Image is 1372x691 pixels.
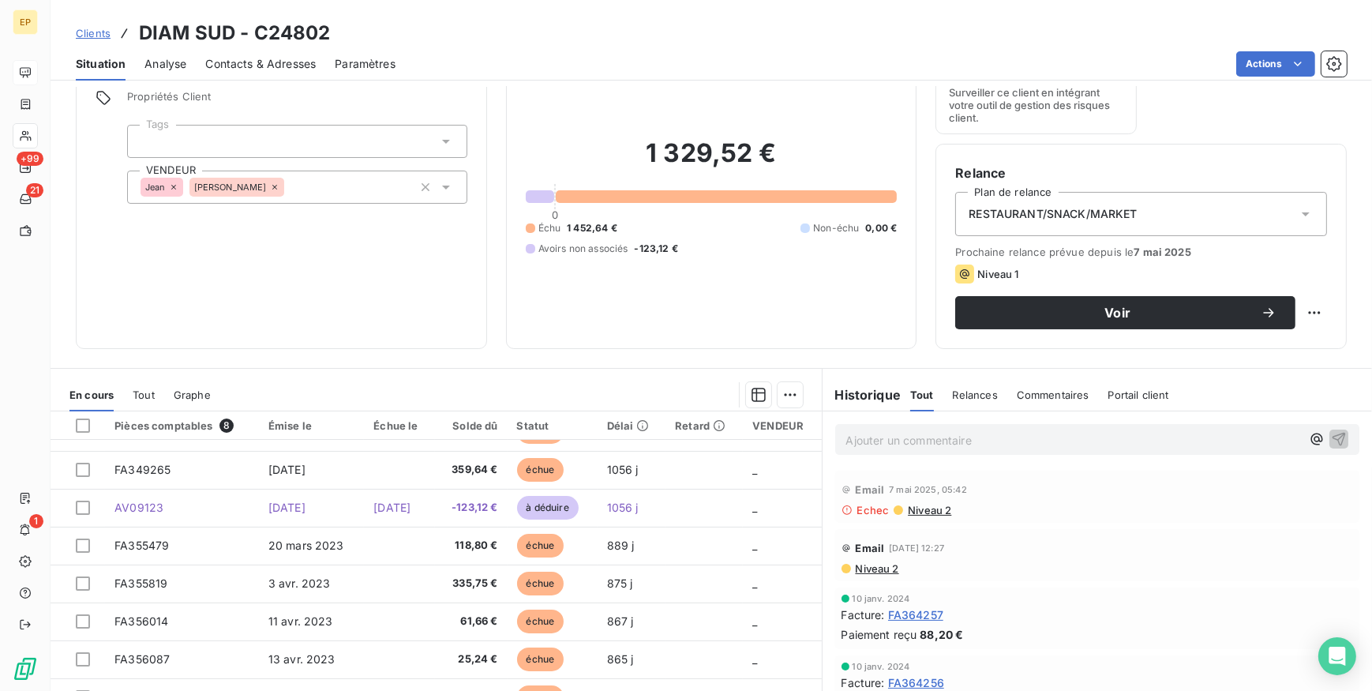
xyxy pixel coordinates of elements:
[268,539,344,552] span: 20 mars 2023
[114,419,249,433] div: Pièces comptables
[114,576,167,590] span: FA355819
[607,539,635,552] span: 889 j
[13,186,37,212] a: 21
[607,463,639,476] span: 1056 j
[813,221,859,235] span: Non-échu
[607,576,633,590] span: 875 j
[567,221,617,235] span: 1 452,64 €
[974,306,1261,319] span: Voir
[889,485,967,494] span: 7 mai 2025, 05:42
[268,576,331,590] span: 3 avr. 2023
[444,614,498,629] span: 61,66 €
[888,607,943,623] span: FA364257
[268,501,306,514] span: [DATE]
[955,163,1327,182] h6: Relance
[1318,637,1356,675] div: Open Intercom Messenger
[268,652,336,666] span: 13 avr. 2023
[538,242,628,256] span: Avoirs non associés
[145,182,166,192] span: Jean
[842,607,885,623] span: Facture :
[853,662,910,671] span: 10 janv. 2024
[76,27,111,39] span: Clients
[76,56,126,72] span: Situation
[752,576,757,590] span: _
[857,504,890,516] span: Echec
[13,155,37,180] a: +99
[607,501,639,514] span: 1056 j
[949,86,1123,124] span: Surveiller ce client en intégrant votre outil de gestion des risques client.
[13,9,38,35] div: EP
[955,296,1295,329] button: Voir
[752,419,812,432] div: VENDEUR
[127,90,467,112] span: Propriétés Client
[752,614,757,628] span: _
[538,221,561,235] span: Échu
[854,562,899,575] span: Niveau 2
[141,134,153,148] input: Ajouter une valeur
[444,576,498,591] span: 335,75 €
[144,56,186,72] span: Analyse
[444,500,498,516] span: -123,12 €
[76,25,111,41] a: Clients
[373,419,425,432] div: Échue le
[517,534,564,558] span: échue
[17,152,43,166] span: +99
[906,504,951,516] span: Niveau 2
[910,389,934,401] span: Tout
[607,419,657,432] div: Délai
[552,208,558,221] span: 0
[444,652,498,667] span: 25,24 €
[133,389,155,401] span: Tout
[205,56,316,72] span: Contacts & Adresses
[114,539,169,552] span: FA355479
[517,419,588,432] div: Statut
[517,648,564,671] span: échue
[856,542,885,554] span: Email
[373,501,410,514] span: [DATE]
[526,137,898,185] h2: 1 329,52 €
[139,19,331,47] h3: DIAM SUD - C24802
[752,539,757,552] span: _
[268,463,306,476] span: [DATE]
[114,501,163,514] span: AV09123
[13,656,38,682] img: Logo LeanPay
[114,614,168,628] span: FA356014
[1236,51,1315,77] button: Actions
[69,389,114,401] span: En cours
[219,419,234,433] span: 8
[26,183,43,197] span: 21
[517,496,579,520] span: à déduire
[268,419,355,432] div: Émise le
[607,614,634,628] span: 867 j
[752,501,757,514] span: _
[823,385,902,404] h6: Historique
[675,419,733,432] div: Retard
[842,674,885,691] span: Facture :
[194,182,267,192] span: [PERSON_NAME]
[865,221,897,235] span: 0,00 €
[114,463,171,476] span: FA349265
[335,56,395,72] span: Paramètres
[977,268,1018,280] span: Niveau 1
[114,652,170,666] span: FA356087
[444,462,498,478] span: 359,64 €
[1017,389,1089,401] span: Commentaires
[888,674,944,691] span: FA364256
[517,458,564,482] span: échue
[752,463,757,476] span: _
[635,242,678,256] span: -123,12 €
[284,180,297,194] input: Ajouter une valeur
[517,610,564,633] span: échue
[856,483,885,496] span: Email
[955,246,1327,258] span: Prochaine relance prévue depuis le
[1108,389,1169,401] span: Portail client
[853,594,910,603] span: 10 janv. 2024
[953,389,998,401] span: Relances
[517,572,564,595] span: échue
[444,419,498,432] div: Solde dû
[889,543,944,553] span: [DATE] 12:27
[607,652,634,666] span: 865 j
[1134,246,1191,258] span: 7 mai 2025
[920,626,963,643] span: 88,20 €
[29,514,43,528] span: 1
